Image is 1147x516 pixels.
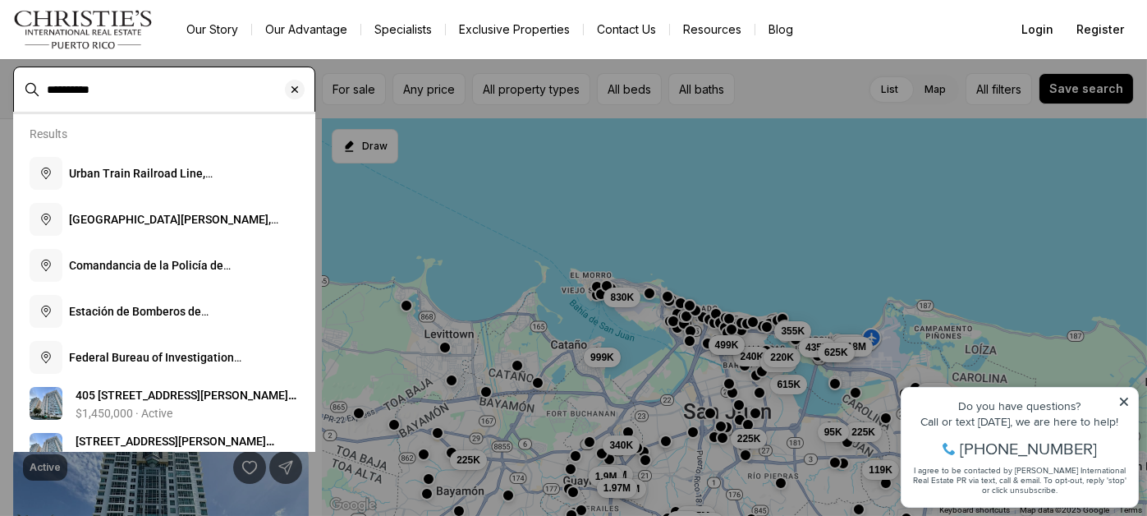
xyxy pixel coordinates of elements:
button: Contact Us [584,18,669,41]
span: [PHONE_NUMBER] [67,77,204,94]
button: Estación de Bomberos de [GEOGRAPHIC_DATA][PERSON_NAME], [GEOGRAPHIC_DATA][PERSON_NAME], [GEOGRAPH... [23,288,305,334]
button: Login [1012,13,1063,46]
span: Estación de Bomberos de [GEOGRAPHIC_DATA][PERSON_NAME], [GEOGRAPHIC_DATA][PERSON_NAME], [GEOGRAPH... [69,305,271,384]
a: Blog [755,18,806,41]
a: Our Advantage [252,18,360,41]
button: Urban Train Railroad Line, [GEOGRAPHIC_DATA][PERSON_NAME], 00918, [US_STATE] [23,150,305,196]
span: I agree to be contacted by [PERSON_NAME] International Real Estate PR via text, call & email. To ... [21,101,234,132]
span: Federal Bureau of Investigation [GEOGRAPHIC_DATA][PERSON_NAME], [GEOGRAPHIC_DATA]. [PERSON_NAME],... [69,351,277,430]
div: Call or text [DATE], we are here to help! [17,53,237,64]
a: View details: 405 CALLE INGENIERO JUAN B RODRIGUEZ #1701 [23,380,305,426]
p: $1,450,000 · Active [76,407,172,420]
span: Login [1021,23,1053,36]
span: 405 [STREET_ADDRESS][PERSON_NAME][PERSON_NAME] [76,389,296,418]
button: Clear search input [285,67,314,112]
span: Urban Train Railroad Line, [GEOGRAPHIC_DATA][PERSON_NAME], 00918, [US_STATE] [69,167,271,213]
span: Register [1076,23,1124,36]
p: Results [30,127,67,141]
button: [GEOGRAPHIC_DATA][PERSON_NAME], [GEOGRAPHIC_DATA][PERSON_NAME], [GEOGRAPHIC_DATA][PERSON_NAME], 0... [23,196,305,242]
div: Do you have questions? [17,37,237,48]
span: [GEOGRAPHIC_DATA][PERSON_NAME], [GEOGRAPHIC_DATA][PERSON_NAME], [GEOGRAPHIC_DATA][PERSON_NAME], 0... [69,213,278,275]
img: logo [13,10,154,49]
a: Specialists [361,18,445,41]
a: View details: 405 CALLE INGENIERO JUAN B. RODRÍGUEZ #1701 [23,426,305,472]
button: Federal Bureau of Investigation [GEOGRAPHIC_DATA][PERSON_NAME], [GEOGRAPHIC_DATA]. [PERSON_NAME],... [23,334,305,380]
button: Register [1067,13,1134,46]
a: Resources [670,18,755,41]
span: [STREET_ADDRESS][PERSON_NAME][PERSON_NAME] [76,435,274,464]
a: Our Story [173,18,251,41]
a: Exclusive Properties [446,18,583,41]
span: Comandancia de la Policía de [GEOGRAPHIC_DATA][PERSON_NAME], [GEOGRAPHIC_DATA][PERSON_NAME][GEOGR... [69,259,297,338]
button: Comandancia de la Policía de [GEOGRAPHIC_DATA][PERSON_NAME], [GEOGRAPHIC_DATA][PERSON_NAME][GEOGR... [23,242,305,288]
